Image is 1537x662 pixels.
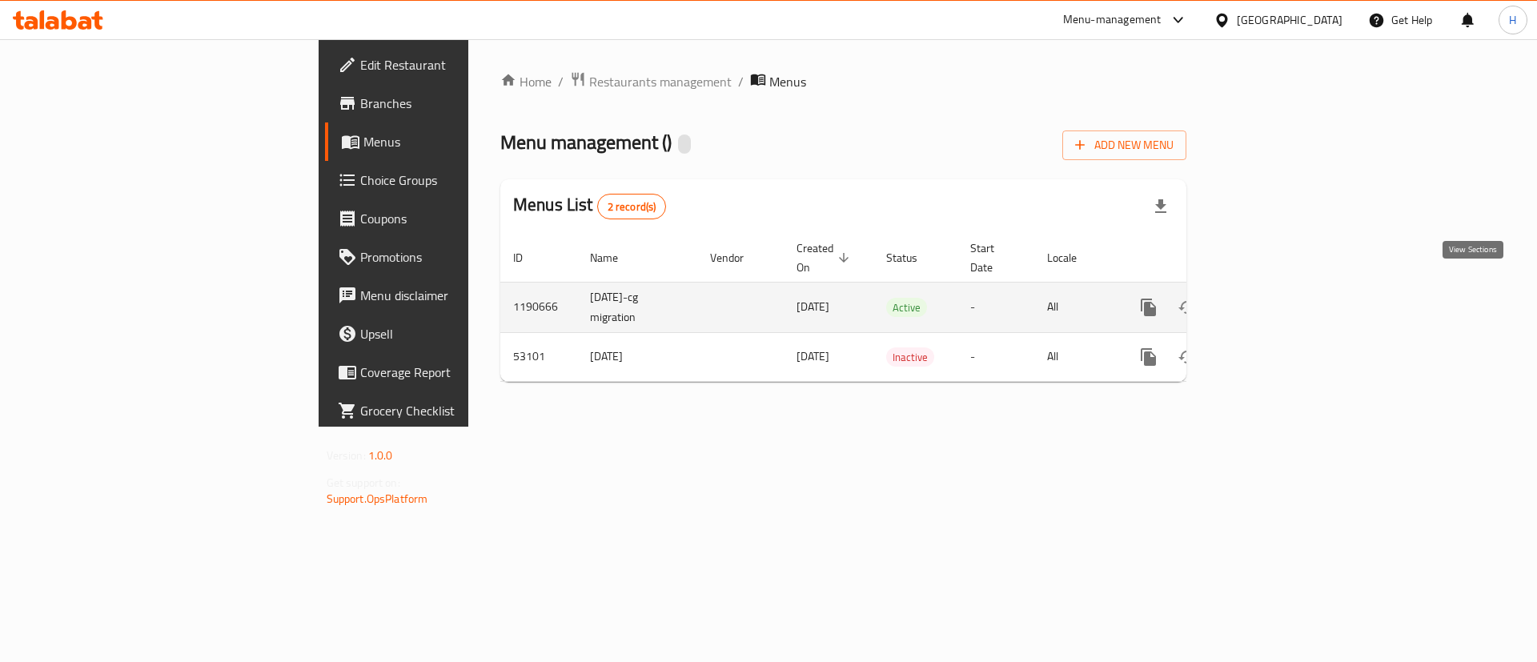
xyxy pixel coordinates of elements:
td: All [1034,282,1117,332]
span: Active [886,299,927,317]
span: Start Date [970,239,1015,277]
span: Inactive [886,348,934,367]
td: - [957,332,1034,381]
div: Menu-management [1063,10,1162,30]
span: Coverage Report [360,363,563,382]
a: Menu disclaimer [325,276,576,315]
span: Add New Menu [1075,135,1174,155]
span: Coupons [360,209,563,228]
span: Upsell [360,324,563,343]
span: Branches [360,94,563,113]
span: Get support on: [327,472,400,493]
span: Grocery Checklist [360,401,563,420]
span: Restaurants management [589,72,732,91]
nav: breadcrumb [500,71,1186,92]
span: Version: [327,445,366,466]
button: Change Status [1168,338,1206,376]
h2: Menus List [513,193,666,219]
a: Restaurants management [570,71,732,92]
span: Menu management ( ) [500,124,672,160]
td: [DATE] [577,332,697,381]
span: Status [886,248,938,267]
span: Promotions [360,247,563,267]
td: - [957,282,1034,332]
a: Menus [325,122,576,161]
span: 2 record(s) [598,199,666,215]
button: Change Status [1168,288,1206,327]
a: Upsell [325,315,576,353]
span: Name [590,248,639,267]
span: [DATE] [797,346,829,367]
table: enhanced table [500,234,1296,382]
a: Promotions [325,238,576,276]
span: Menus [769,72,806,91]
button: more [1130,338,1168,376]
a: Coverage Report [325,353,576,391]
td: [DATE]-cg migration [577,282,697,332]
a: Coupons [325,199,576,238]
a: Support.OpsPlatform [327,488,428,509]
span: Edit Restaurant [360,55,563,74]
div: Inactive [886,347,934,367]
div: Export file [1142,187,1180,226]
span: Menus [363,132,563,151]
span: ID [513,248,544,267]
a: Edit Restaurant [325,46,576,84]
button: Add New Menu [1062,130,1186,160]
span: Menu disclaimer [360,286,563,305]
div: Total records count [597,194,667,219]
span: [DATE] [797,296,829,317]
th: Actions [1117,234,1296,283]
a: Grocery Checklist [325,391,576,430]
span: Created On [797,239,854,277]
a: Branches [325,84,576,122]
a: Choice Groups [325,161,576,199]
li: / [738,72,744,91]
span: Locale [1047,248,1098,267]
span: Vendor [710,248,764,267]
button: more [1130,288,1168,327]
span: Choice Groups [360,171,563,190]
span: 1.0.0 [368,445,393,466]
div: [GEOGRAPHIC_DATA] [1237,11,1342,29]
span: H [1509,11,1516,29]
td: All [1034,332,1117,381]
div: Active [886,298,927,317]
